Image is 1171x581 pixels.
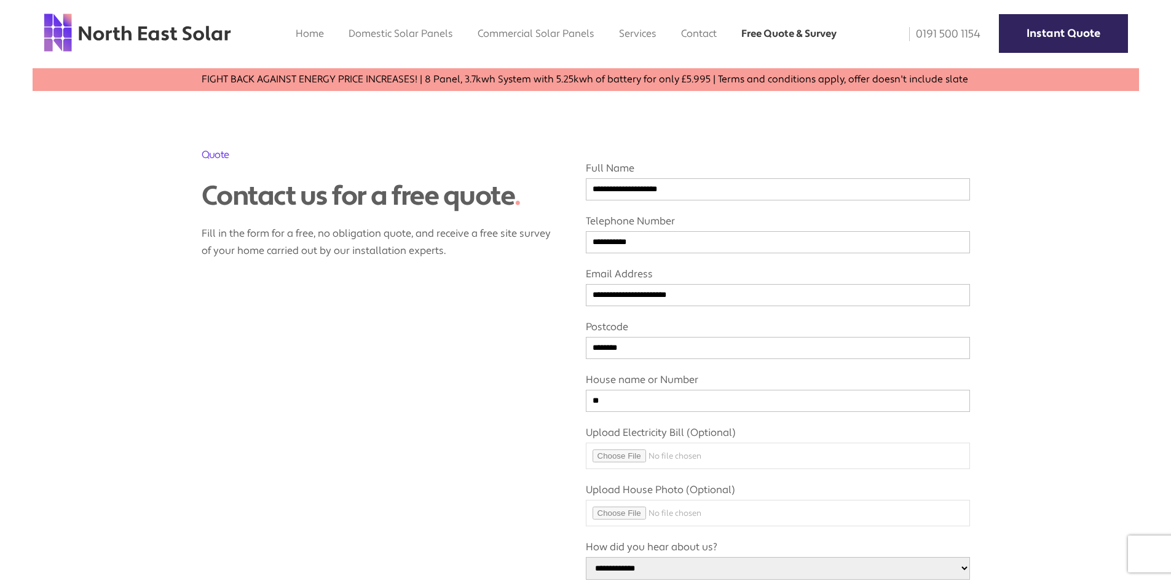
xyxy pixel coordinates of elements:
[515,179,521,213] span: .
[586,178,970,200] input: Full Name
[586,500,970,526] input: Upload House Photo (Optional)
[586,231,970,253] input: Telephone Number
[586,426,970,462] label: Upload Electricity Bill (Optional)
[741,27,837,40] a: Free Quote & Survey
[586,390,970,412] input: House name or Number
[478,27,594,40] a: Commercial Solar Panels
[586,373,970,406] label: House name or Number
[586,284,970,306] input: Email Address
[681,27,717,40] a: Contact
[349,27,453,40] a: Domestic Solar Panels
[586,337,970,359] input: Postcode
[296,27,324,40] a: Home
[586,267,970,300] label: Email Address
[43,12,232,53] img: north east solar logo
[586,215,970,247] label: Telephone Number
[586,557,970,580] select: How did you hear about us?
[619,27,656,40] a: Services
[909,27,910,41] img: phone icon
[901,27,980,41] a: 0191 500 1154
[999,14,1128,53] a: Instant Quote
[202,148,555,162] h2: Quote
[586,162,970,194] label: Full Name
[586,320,970,353] label: Postcode
[202,180,555,213] div: Contact us for a free quote
[586,443,970,469] input: Upload Electricity Bill (Optional)
[202,213,555,259] p: Fill in the form for a free, no obligation quote, and receive a free site survey of your home car...
[586,483,970,519] label: Upload House Photo (Optional)
[586,540,970,574] label: How did you hear about us?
